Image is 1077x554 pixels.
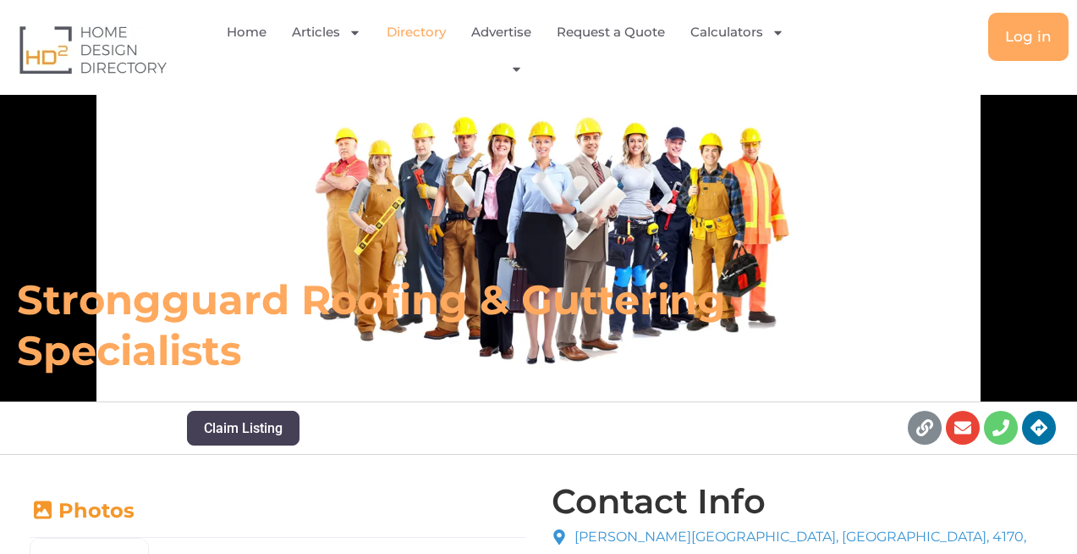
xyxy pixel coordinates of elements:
[1005,30,1052,44] span: Log in
[30,498,135,523] a: Photos
[552,485,766,518] h4: Contact Info
[387,13,446,52] a: Directory
[690,13,784,52] a: Calculators
[17,274,745,376] h6: Strongguard Roofing & Guttering Specialists
[471,13,531,52] a: Advertise
[227,13,267,52] a: Home
[570,527,1026,547] span: [PERSON_NAME][GEOGRAPHIC_DATA], [GEOGRAPHIC_DATA], 4170,
[557,13,665,52] a: Request a Quote
[292,13,361,52] a: Articles
[988,13,1069,61] a: Log in
[221,13,804,86] nav: Menu
[187,411,299,445] button: Claim Listing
